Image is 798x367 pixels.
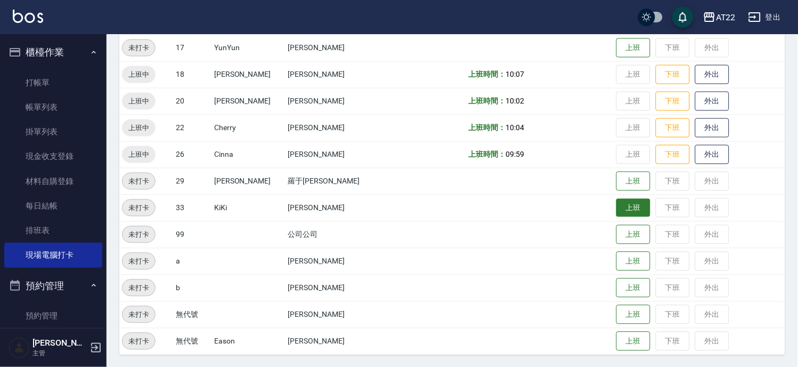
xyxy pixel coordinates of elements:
td: [PERSON_NAME] [286,275,392,301]
a: 每日結帳 [4,194,102,218]
span: 未打卡 [123,256,155,267]
button: 上班 [616,278,650,298]
p: 主管 [32,348,87,358]
button: 下班 [656,118,690,138]
span: 10:02 [506,97,524,106]
td: 羅于[PERSON_NAME] [286,168,392,195]
a: 現金收支登錄 [4,144,102,169]
span: 上班中 [122,96,156,107]
td: [PERSON_NAME] [211,61,286,88]
span: 10:07 [506,70,524,79]
button: 櫃檯作業 [4,38,102,66]
td: a [173,248,211,275]
button: 下班 [656,92,690,111]
span: 未打卡 [123,43,155,54]
button: 外出 [695,145,729,165]
button: 上班 [616,252,650,272]
td: 99 [173,221,211,248]
button: 預約管理 [4,272,102,300]
b: 上班時間： [469,124,506,132]
span: 09:59 [506,150,524,159]
td: KiKi [211,195,286,221]
a: 帳單列表 [4,95,102,119]
td: [PERSON_NAME] [286,248,392,275]
button: 上班 [616,199,650,218]
button: save [672,6,694,28]
span: 上班中 [122,123,156,134]
b: 上班時間： [469,70,506,79]
td: Cherry [211,115,286,141]
td: 33 [173,195,211,221]
td: [PERSON_NAME] [211,168,286,195]
td: 20 [173,88,211,115]
td: 無代號 [173,328,211,355]
b: 上班時間： [469,97,506,106]
a: 材料自購登錄 [4,169,102,194]
button: 登出 [744,7,785,27]
td: [PERSON_NAME] [286,88,392,115]
button: 下班 [656,65,690,85]
span: 上班中 [122,69,156,81]
button: 上班 [616,305,650,325]
span: 上班中 [122,149,156,161]
a: 打帳單 [4,70,102,95]
h5: [PERSON_NAME] [32,338,87,348]
b: 上班時間： [469,150,506,159]
td: 29 [173,168,211,195]
td: [PERSON_NAME] [286,61,392,88]
td: 公司公司 [286,221,392,248]
td: 17 [173,35,211,61]
span: 未打卡 [123,203,155,214]
button: 下班 [656,145,690,165]
div: AT22 [716,11,736,24]
td: [PERSON_NAME] [286,301,392,328]
td: [PERSON_NAME] [286,328,392,355]
span: 未打卡 [123,229,155,241]
button: 上班 [616,332,650,352]
button: AT22 [699,6,740,28]
span: 未打卡 [123,336,155,347]
span: 未打卡 [123,309,155,321]
img: Logo [13,10,43,23]
td: [PERSON_NAME] [211,88,286,115]
td: b [173,275,211,301]
td: 22 [173,115,211,141]
td: 26 [173,141,211,168]
button: 外出 [695,118,729,138]
a: 預約管理 [4,304,102,328]
td: [PERSON_NAME] [286,195,392,221]
td: [PERSON_NAME] [286,141,392,168]
button: 外出 [695,92,729,111]
span: 未打卡 [123,176,155,187]
td: YunYun [211,35,286,61]
td: Cinna [211,141,286,168]
button: 外出 [695,65,729,85]
button: 上班 [616,225,650,245]
td: [PERSON_NAME] [286,35,392,61]
td: 18 [173,61,211,88]
td: Eason [211,328,286,355]
a: 現場電腦打卡 [4,243,102,267]
button: 上班 [616,172,650,192]
td: 無代號 [173,301,211,328]
td: [PERSON_NAME] [286,115,392,141]
span: 未打卡 [123,283,155,294]
img: Person [9,337,30,358]
button: 上班 [616,38,650,58]
a: 排班表 [4,218,102,243]
a: 掛單列表 [4,119,102,144]
span: 10:04 [506,124,524,132]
